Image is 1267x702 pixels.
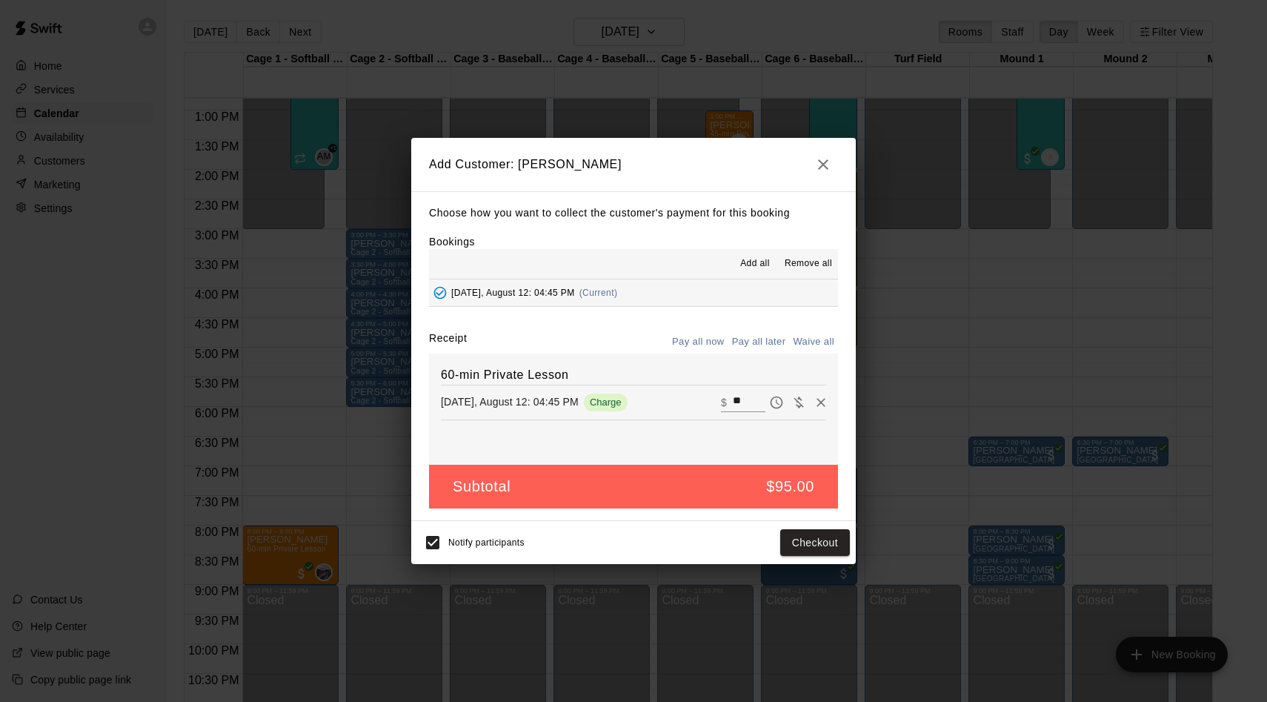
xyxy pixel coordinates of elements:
[789,331,838,354] button: Waive all
[411,138,856,191] h2: Add Customer: [PERSON_NAME]
[779,252,838,276] button: Remove all
[453,477,511,497] h5: Subtotal
[429,204,838,222] p: Choose how you want to collect the customer's payment for this booking
[785,256,832,271] span: Remove all
[584,397,628,408] span: Charge
[740,256,770,271] span: Add all
[429,282,451,304] button: Added - Collect Payment
[728,331,790,354] button: Pay all later
[579,288,618,298] span: (Current)
[448,537,525,548] span: Notify participants
[668,331,728,354] button: Pay all now
[451,288,575,298] span: [DATE], August 12: 04:45 PM
[429,331,467,354] label: Receipt
[810,391,832,414] button: Remove
[429,279,838,307] button: Added - Collect Payment[DATE], August 12: 04:45 PM(Current)
[788,395,810,408] span: Waive payment
[441,394,579,409] p: [DATE], August 12: 04:45 PM
[429,236,475,248] label: Bookings
[721,395,727,410] p: $
[765,395,788,408] span: Pay later
[780,529,850,557] button: Checkout
[766,477,814,497] h5: $95.00
[731,252,779,276] button: Add all
[441,365,826,385] h6: 60-min Private Lesson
